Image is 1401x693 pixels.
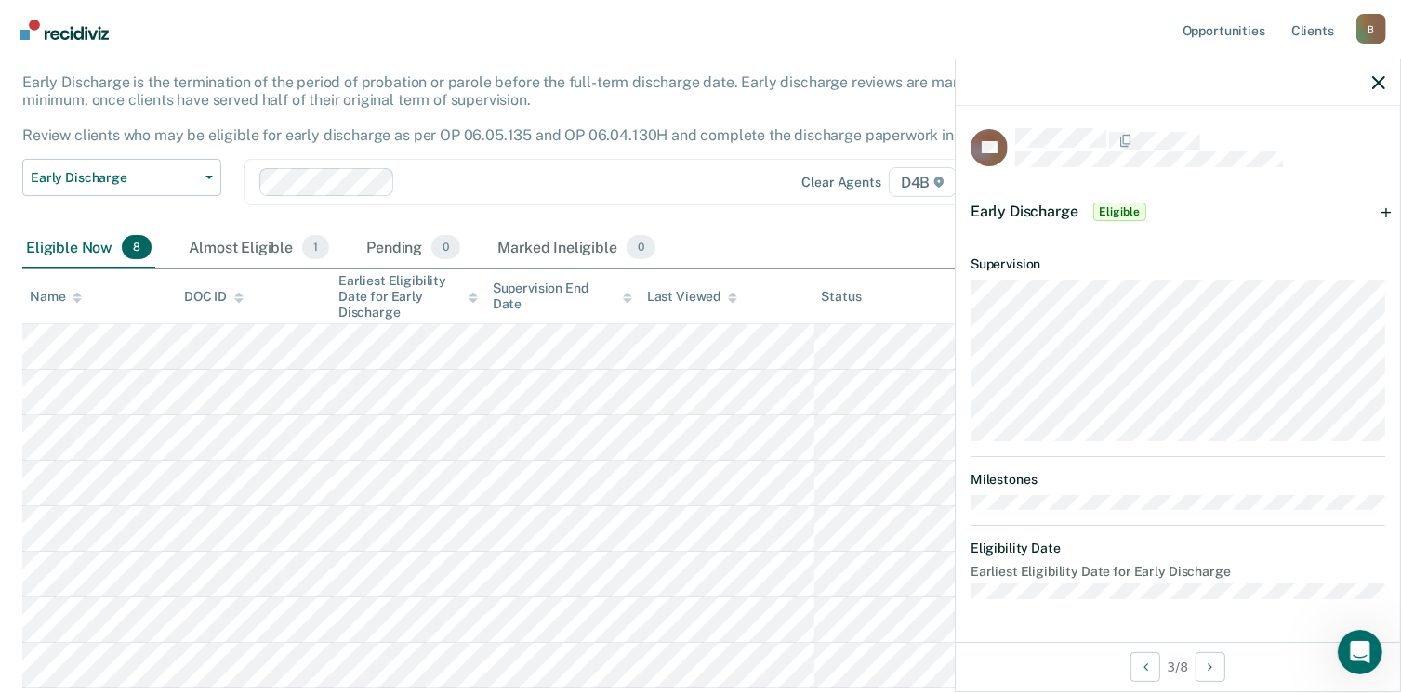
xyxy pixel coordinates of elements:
dt: Supervision [971,256,1385,272]
dt: Milestones [971,472,1385,488]
div: Almost Eligible [185,228,333,268]
div: Earliest Eligibility Date for Early Discharge [338,273,478,320]
button: Profile dropdown button [1356,14,1386,44]
div: Pending [363,228,464,268]
div: Clear agents [802,175,881,190]
p: Early Discharge is the termination of the period of probation or parole before the full-term disc... [22,73,1022,145]
div: 3 / 8 [956,642,1400,691]
div: Name [30,289,82,305]
button: Previous Opportunity [1130,652,1160,682]
div: Supervision End Date [493,281,632,312]
span: D4B [889,167,957,197]
div: Last Viewed [647,289,737,305]
iframe: Intercom live chat [1338,630,1382,674]
div: DOC ID [184,289,244,305]
img: Recidiviz [20,20,109,40]
dt: Earliest Eligibility Date for Early Discharge [971,564,1385,580]
div: Early DischargeEligible [956,182,1400,242]
button: Next Opportunity [1196,652,1225,682]
div: Marked Ineligible [494,228,659,268]
span: 1 [302,235,329,259]
div: Status [822,289,862,305]
span: Early Discharge [31,170,198,186]
dt: Eligibility Date [971,541,1385,556]
span: 0 [431,235,460,259]
div: B [1356,14,1386,44]
span: Early Discharge [971,203,1078,220]
span: 0 [627,235,655,259]
span: Eligible [1093,203,1146,221]
div: Eligible Now [22,228,155,268]
span: 8 [122,235,152,259]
